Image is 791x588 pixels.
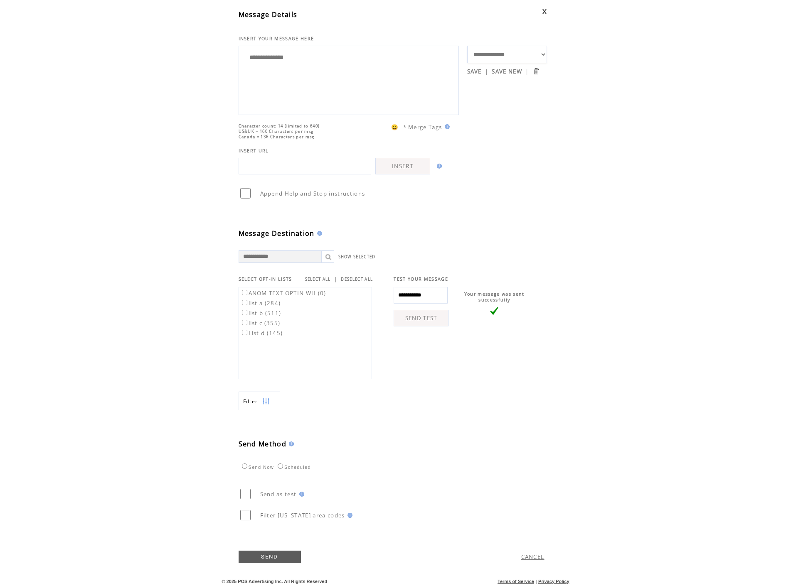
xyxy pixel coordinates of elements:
[391,123,399,131] span: 😀
[345,513,352,518] img: help.gif
[278,463,283,469] input: Scheduled
[260,512,345,519] span: Filter [US_STATE] area codes
[239,148,269,154] span: INSERT URL
[239,123,320,129] span: Character count: 14 (limited to 640)
[375,158,430,174] a: INSERT
[260,490,297,498] span: Send as test
[239,129,314,134] span: US&UK = 160 Characters per msg
[243,398,258,405] span: Show filters
[538,579,569,584] a: Privacy Policy
[242,290,247,295] input: ANOM TEXT OPTIN WH (0)
[239,551,301,563] a: SEND
[394,276,448,282] span: TEST YOUR MESSAGE
[240,309,281,317] label: list b (511)
[442,124,450,129] img: help.gif
[239,439,287,448] span: Send Method
[492,68,522,75] a: SAVE NEW
[535,579,537,584] span: |
[521,553,545,561] a: CANCEL
[222,579,328,584] span: © 2025 POS Advertising Inc. All Rights Reserved
[242,300,247,305] input: list a (284)
[239,10,298,19] span: Message Details
[525,68,529,75] span: |
[532,67,540,75] input: Submit
[239,229,315,238] span: Message Destination
[341,277,373,282] a: DESELECT ALL
[240,465,274,470] label: Send Now
[464,291,525,303] span: Your message was sent successfully
[394,310,448,326] a: SEND TEST
[239,276,292,282] span: SELECT OPT-IN LISTS
[240,329,283,337] label: List d (145)
[286,441,294,446] img: help.gif
[239,392,280,410] a: Filter
[315,231,322,236] img: help.gif
[434,164,442,169] img: help.gif
[490,307,498,315] img: vLarge.png
[305,277,331,282] a: SELECT ALL
[467,68,482,75] a: SAVE
[297,492,304,497] img: help.gif
[240,319,281,327] label: list c (355)
[240,289,326,297] label: ANOM TEXT OPTIN WH (0)
[242,463,247,469] input: Send Now
[485,68,488,75] span: |
[242,310,247,315] input: list b (511)
[240,299,281,307] label: list a (284)
[338,254,376,260] a: SHOW SELECTED
[242,330,247,335] input: List d (145)
[334,275,338,283] span: |
[498,579,534,584] a: Terms of Service
[239,36,314,42] span: INSERT YOUR MESSAGE HERE
[276,465,311,470] label: Scheduled
[403,123,442,131] span: * Merge Tags
[262,392,270,411] img: filters.png
[239,134,315,140] span: Canada = 136 Characters per msg
[242,320,247,325] input: list c (355)
[260,190,365,197] span: Append Help and Stop instructions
